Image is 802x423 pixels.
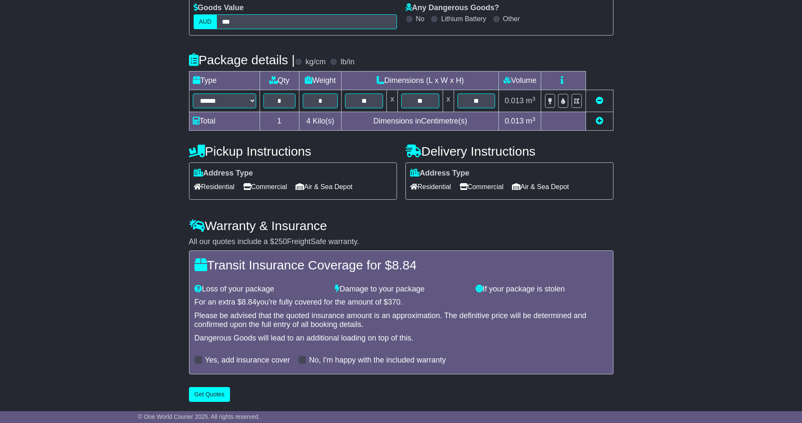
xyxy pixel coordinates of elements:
td: Weight [299,71,342,90]
label: Any Dangerous Goods? [405,3,499,13]
span: 8.84 [392,258,416,272]
label: Other [503,15,520,23]
td: Type [189,71,260,90]
span: Air & Sea Depot [512,180,569,193]
div: Loss of your package [190,285,331,294]
label: lb/in [340,58,354,67]
td: Qty [260,71,299,90]
div: For an extra $ you're fully covered for the amount of $ . [194,298,608,307]
td: Dimensions in Centimetre(s) [342,112,499,131]
label: Address Type [194,169,253,178]
h4: Transit Insurance Coverage for $ [194,258,608,272]
label: Goods Value [194,3,244,13]
span: 0.013 [505,96,524,105]
span: © One World Courier 2025. All rights reserved. [138,413,260,420]
div: All our quotes include a $ FreightSafe warranty. [189,237,613,247]
td: Kilo(s) [299,112,342,131]
div: Dangerous Goods will lead to an additional loading on top of this. [194,334,608,343]
td: Dimensions (L x W x H) [342,71,499,90]
a: Remove this item [596,96,603,105]
label: No, I'm happy with the included warranty [309,356,446,365]
h4: Pickup Instructions [189,144,397,158]
h4: Warranty & Insurance [189,219,613,233]
span: Commercial [243,180,287,193]
td: 1 [260,112,299,131]
div: If your package is stolen [471,285,612,294]
label: Yes, add insurance cover [205,356,290,365]
sup: 3 [532,96,536,102]
span: Air & Sea Depot [296,180,353,193]
button: Get Quotes [189,387,230,402]
a: Add new item [596,117,603,125]
label: Address Type [410,169,470,178]
td: x [387,90,398,112]
span: 370 [388,298,400,306]
label: AUD [194,14,217,29]
span: 8.84 [242,298,257,306]
span: Residential [194,180,235,193]
span: 250 [274,237,287,246]
div: Please be advised that the quoted insurance amount is an approximation. The definitive price will... [194,311,608,330]
h4: Package details | [189,53,295,67]
td: x [443,90,454,112]
td: Volume [499,71,541,90]
span: m [526,96,536,105]
span: 4 [306,117,310,125]
sup: 3 [532,116,536,122]
div: Damage to your package [331,285,471,294]
td: Total [189,112,260,131]
span: 0.013 [505,117,524,125]
span: Residential [410,180,451,193]
label: Lithium Battery [441,15,486,23]
label: No [416,15,424,23]
h4: Delivery Instructions [405,144,613,158]
label: kg/cm [305,58,326,67]
span: Commercial [460,180,504,193]
span: m [526,117,536,125]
